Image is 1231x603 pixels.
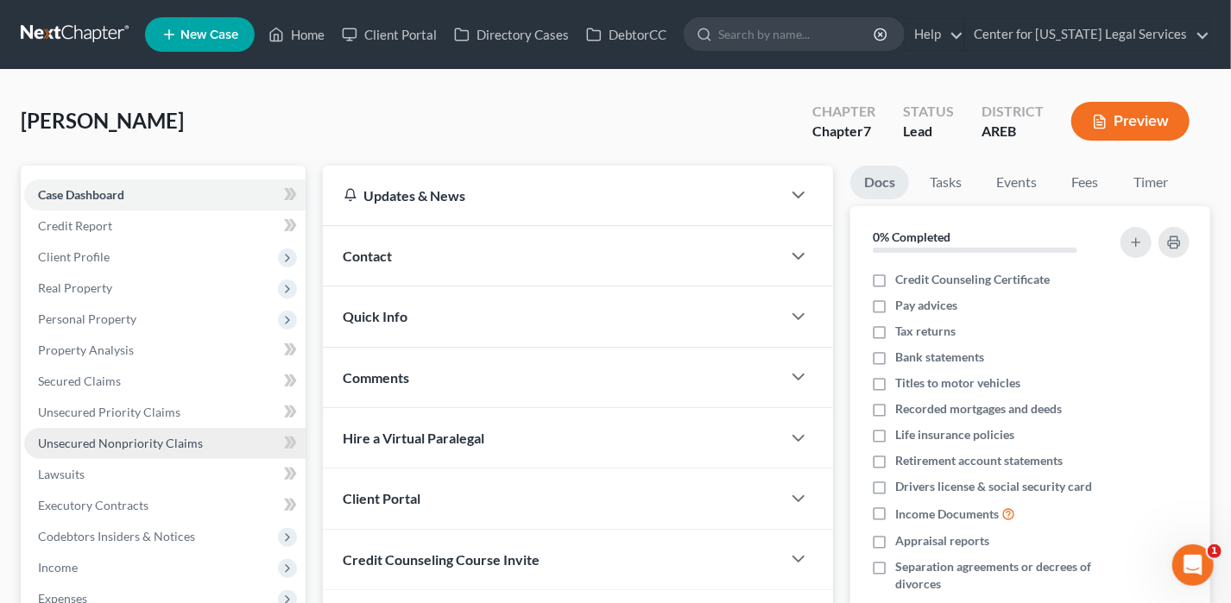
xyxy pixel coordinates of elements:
span: Secured Claims [38,374,121,388]
a: Events [982,166,1051,199]
span: Retirement account statements [895,452,1063,469]
a: Center for [US_STATE] Legal Services [965,19,1209,50]
span: Lawsuits [38,467,85,481]
input: Search by name... [718,18,876,50]
div: Chapter [812,122,875,141]
span: Credit Counseling Certificate [895,271,1050,288]
span: Appraisal reports [895,532,989,550]
span: 7 [863,122,871,139]
div: District [982,102,1044,122]
span: Case Dashboard [38,187,124,202]
span: Codebtors Insiders & Notices [38,529,195,543]
a: Property Analysis [24,335,306,366]
span: Credit Report [38,218,112,233]
a: Lawsuits [24,459,306,490]
div: Lead [903,122,954,141]
span: Executory Contracts [38,498,148,512]
a: Docs [850,166,909,199]
span: Drivers license & social security card [895,478,1092,495]
button: Preview [1071,102,1190,141]
a: Tasks [916,166,975,199]
span: Quick Info [344,308,408,324]
span: [PERSON_NAME] [21,108,184,133]
span: Credit Counseling Course Invite [344,551,540,568]
span: Separation agreements or decrees of divorces [895,558,1106,593]
a: Unsecured Priority Claims [24,397,306,428]
span: Property Analysis [38,342,134,357]
span: Income Documents [895,506,999,523]
span: Life insurance policies [895,426,1014,443]
span: Real Property [38,280,112,295]
a: Directory Cases [445,19,578,50]
a: Client Portal [333,19,445,50]
span: Client Portal [344,490,421,506]
span: Pay advices [895,297,957,314]
strong: 0% Completed [873,229,950,244]
span: Unsecured Priority Claims [38,405,180,419]
iframe: Intercom live chat [1172,544,1214,586]
a: Home [260,19,333,50]
span: 1 [1208,544,1222,558]
span: Recorded mortgages and deeds [895,400,1062,418]
a: Secured Claims [24,366,306,397]
span: Titles to motor vehicles [895,374,1020,392]
a: Unsecured Nonpriority Claims [24,428,306,459]
a: Case Dashboard [24,179,306,210]
a: Timer [1120,166,1182,199]
span: Comments [344,369,410,386]
span: Tax returns [895,323,956,340]
div: Updates & News [344,186,761,204]
span: Hire a Virtual Paralegal [344,430,485,446]
a: Help [906,19,963,50]
span: Unsecured Nonpriority Claims [38,436,203,450]
span: Bank statements [895,349,984,366]
div: AREB [982,122,1044,141]
span: Income [38,560,78,575]
a: DebtorCC [578,19,675,50]
div: Status [903,102,954,122]
span: New Case [180,28,238,41]
a: Credit Report [24,210,306,242]
a: Executory Contracts [24,490,306,521]
a: Fees [1057,166,1113,199]
div: Chapter [812,102,875,122]
span: Personal Property [38,311,136,326]
span: Contact [344,248,393,264]
span: Client Profile [38,249,110,264]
